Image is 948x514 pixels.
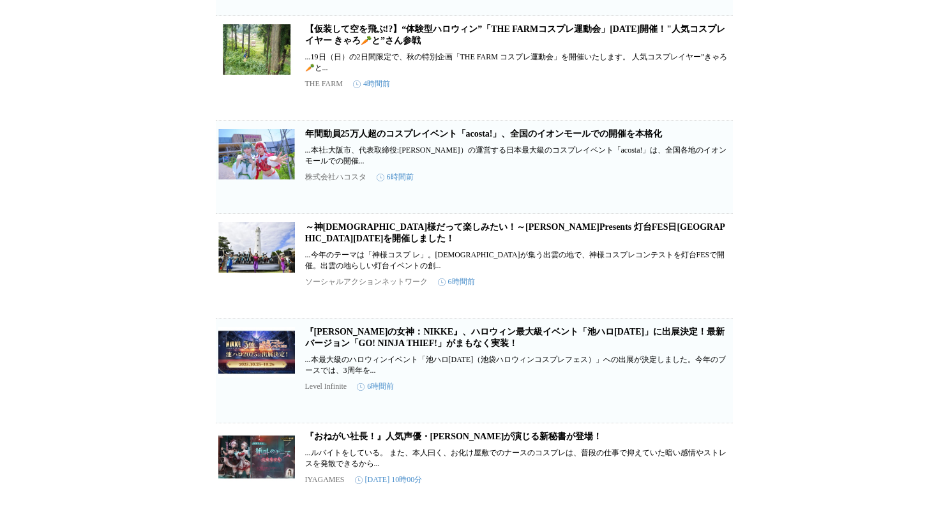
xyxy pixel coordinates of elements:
p: ...今年のテーマは「神様コスプ レ」。[DEMOGRAPHIC_DATA]が集う出雲の地で、神様コスプレコンテストを灯台FESで開催。出雲の地らしい灯台イベントの創... [305,250,730,271]
p: ...ルバイトをしている。 また、本人曰く、お化け屋敷でのナースのコスプレは、普段の仕事で抑えていた暗い感情やストレスを発散できるから... [305,448,730,469]
p: IYAGAMES [305,475,345,485]
a: ～神[DEMOGRAPHIC_DATA]様だって楽しみたい！～[PERSON_NAME]Presents 灯台FES日[GEOGRAPHIC_DATA][DATE]を開催しました！ [305,222,725,243]
p: ...19日（日）の2日間限定で、秋の特別企画「THE FARM コスプレ運動会」を開催いたします。 人気コスプレイヤー”きゃろ🥕と... [305,52,730,73]
p: ...本社:大阪市、代表取締役:[PERSON_NAME]）の運営する日本最大級のコスプレイベント「acosta!」は、全国各地のイオンモールでの開催... [305,145,730,167]
p: ...本最大級のハロウィンイベント「池ハロ[DATE]（池袋ハロウィンコスプレフェス）」への出展が決定しました。今年のブースでは、3周年を... [305,354,730,376]
p: THE FARM [305,79,343,89]
a: 『[PERSON_NAME]の女神：NIKKE』、ハロウィン最大級イベント「池ハロ[DATE]」に出展決定！最新バージョン「GO! NINJA THIEF!」がまもなく実装！ [305,327,725,348]
img: 【仮装して空を飛ぶ!?】“体験型ハロウィン”「THE FARMコスプレ運動会」10月19日開催！"人気コスプレイヤー きゃろ🥕と”さん参戦 [218,24,295,75]
img: 年間動員25万人超のコスプレイベント「acosta!」、全国のイオンモールでの開催を本格化 [218,128,295,179]
a: 年間動員25万人超のコスプレイベント「acosta!」、全国のイオンモールでの開催を本格化 [305,129,663,139]
p: ソーシャルアクションネットワーク [305,276,428,287]
time: 6時間前 [438,276,475,287]
img: ～神コレ 神様だって楽しみたい！～島根マツダPresents 灯台FES日御碕2025を開催しました！ [218,222,295,273]
time: 6時間前 [357,381,394,392]
time: 6時間前 [377,172,414,183]
img: 『おねがい社長！』人気声優・堀江由衣さんが演じる新秘書が登場！ [218,431,295,482]
p: Level Infinite [305,382,347,391]
a: 【仮装して空を飛ぶ!?】“体験型ハロウィン”「THE FARMコスプレ運動会」[DATE]開催！"人気コスプレイヤー きゃろ🥕と”さん参戦 [305,24,726,45]
time: 4時間前 [353,79,390,89]
img: 『勝利の女神：NIKKE』、ハロウィン最大級イベント「池ハロ2025」に出展決定！最新バージョン「GO! NINJA THIEF!」がまもなく実装！ [218,326,295,377]
p: 株式会社ハコスタ [305,172,366,183]
time: [DATE] 10時00分 [355,474,423,485]
a: 『おねがい社長！』人気声優・[PERSON_NAME]が演じる新秘書が登場！ [305,432,603,441]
